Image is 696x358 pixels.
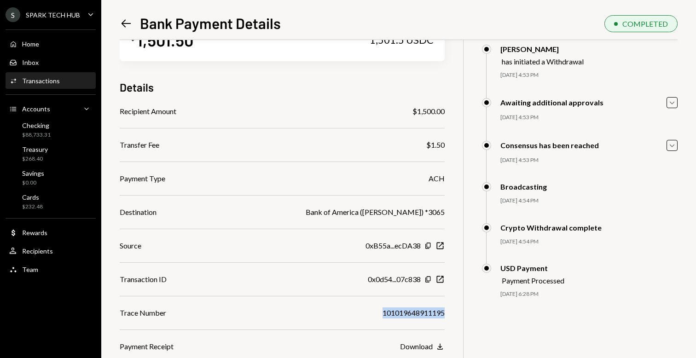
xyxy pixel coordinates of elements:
div: 0xB55a...ecDA38 [365,240,421,251]
a: Checking$88,733.31 [6,119,96,141]
div: [DATE] 4:53 PM [500,71,678,79]
a: Inbox [6,54,96,70]
div: Destination [120,207,157,218]
a: Rewards [6,224,96,241]
div: Payment Type [120,173,165,184]
div: Source [120,240,141,251]
div: Crypto Withdrawal complete [500,223,602,232]
div: COMPLETED [622,19,668,28]
div: Awaiting additional approvals [500,98,603,107]
div: Inbox [22,58,39,66]
div: Bank of America ([PERSON_NAME]) *3065 [306,207,445,218]
div: Recipients [22,247,53,255]
div: USD Payment [500,264,564,272]
div: $268.40 [22,155,48,163]
div: Recipient Amount [120,106,176,117]
div: Transfer Fee [120,139,159,150]
div: Home [22,40,39,48]
div: Transactions [22,77,60,85]
div: $88,733.31 [22,131,51,139]
a: Team [6,261,96,277]
div: Cards [22,193,43,201]
div: [PERSON_NAME] [500,45,584,53]
div: $0.00 [22,179,44,187]
div: [DATE] 6:28 PM [500,290,678,298]
div: Consensus has been reached [500,141,599,150]
div: $1,500.00 [412,106,445,117]
a: Transactions [6,72,96,89]
div: Savings [22,169,44,177]
div: [DATE] 4:53 PM [500,114,678,121]
a: Accounts [6,100,96,117]
div: $232.48 [22,203,43,211]
button: Download [400,342,445,352]
a: Savings$0.00 [6,167,96,189]
div: Accounts [22,105,50,113]
div: Payment Receipt [120,341,174,352]
div: 101019648911195 [383,307,445,318]
div: Trace Number [120,307,166,318]
div: [DATE] 4:54 PM [500,238,678,246]
div: Broadcasting [500,182,547,191]
div: has initiated a Withdrawal [502,57,584,66]
div: Payment Processed [502,276,564,285]
div: $1.50 [426,139,445,150]
h3: Details [120,80,154,95]
div: ACH [429,173,445,184]
div: SPARK TECH HUB [26,11,80,19]
div: 0x0d54...07c838 [368,274,421,285]
a: Cards$232.48 [6,191,96,213]
div: Checking [22,121,51,129]
h1: Bank Payment Details [140,14,281,32]
div: [DATE] 4:53 PM [500,156,678,164]
a: Treasury$268.40 [6,143,96,165]
div: [DATE] 4:54 PM [500,197,678,205]
div: Transaction ID [120,274,167,285]
div: Download [400,342,433,351]
div: Treasury [22,145,48,153]
a: Recipients [6,243,96,259]
div: Rewards [22,229,47,237]
div: S [6,7,20,22]
div: Team [22,266,38,273]
a: Home [6,35,96,52]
